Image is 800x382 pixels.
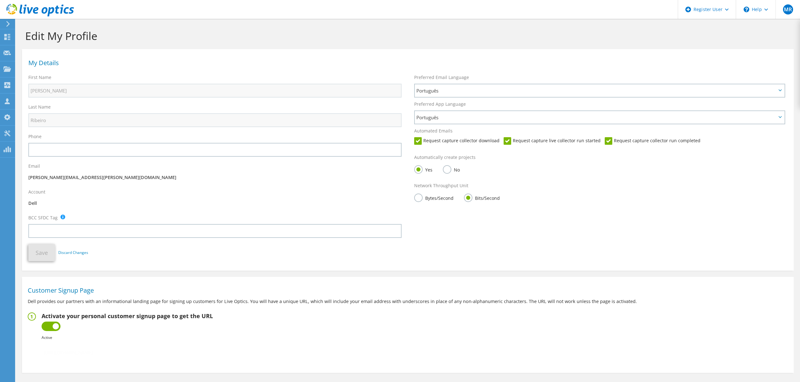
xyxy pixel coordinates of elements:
label: Account [28,189,45,195]
label: Last Name [28,104,51,110]
label: Request capture collector download [414,137,500,145]
button: Save [28,244,55,261]
p: [PERSON_NAME][EMAIL_ADDRESS][PERSON_NAME][DOMAIN_NAME] [28,174,402,181]
label: Preferred App Language [414,101,466,107]
label: Network Throughput Unit [414,183,468,189]
h1: My Details [28,60,784,66]
label: Automatically create projects [414,154,476,160]
label: No [443,165,460,173]
span: Português [416,114,776,121]
label: Request capture collector run completed [605,137,700,145]
p: Dell provides our partners with an informational landing page for signing up customers for Live O... [28,298,788,305]
label: Automated Emails [414,128,453,134]
label: Preferred Email Language [414,74,469,81]
label: First Name [28,74,51,81]
b: Active [42,335,52,340]
span: Português [416,87,776,94]
h2: Activate your personal customer signup page to get the URL [42,312,213,319]
a: Discard Changes [58,249,88,256]
label: Bytes/Second [414,194,454,201]
label: Bits/Second [464,194,500,201]
label: BCC SFDC Tag [28,215,58,221]
svg: \n [744,7,749,12]
h1: Customer Signup Page [28,287,785,294]
label: Request capture live collector run started [504,137,601,145]
label: Phone [28,133,42,140]
label: Yes [414,165,432,173]
span: MR [783,4,793,14]
label: Email [28,163,40,169]
h1: Edit My Profile [25,29,787,42]
p: Dell [28,200,402,207]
